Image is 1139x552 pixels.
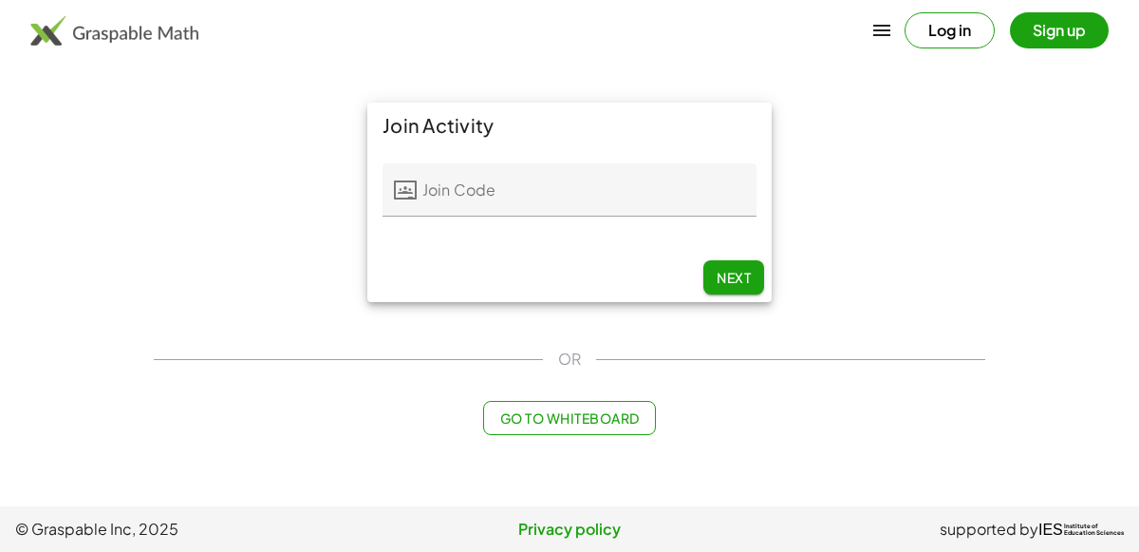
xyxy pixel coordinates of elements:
[367,103,772,148] div: Join Activity
[15,518,384,541] span: © Graspable Inc, 2025
[558,348,581,371] span: OR
[703,260,764,295] button: Next
[499,409,639,427] span: Go to Whiteboard
[1038,518,1124,541] a: IESInstitute ofEducation Sciences
[483,401,655,435] button: Go to Whiteboard
[1064,523,1124,537] span: Institute of Education Sciences
[905,12,995,48] button: Log in
[717,269,751,286] span: Next
[940,518,1038,541] span: supported by
[384,518,754,541] a: Privacy policy
[1010,12,1109,48] button: Sign up
[1038,521,1063,539] span: IES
